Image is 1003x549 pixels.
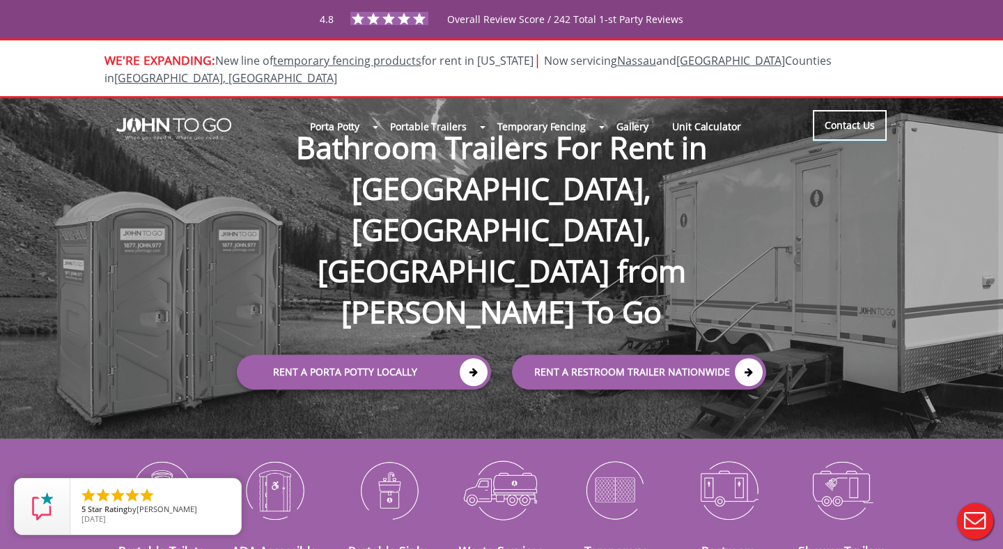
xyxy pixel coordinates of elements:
h1: Bathroom Trailers For Rent in [GEOGRAPHIC_DATA], [GEOGRAPHIC_DATA], [GEOGRAPHIC_DATA] from [PERSO... [223,82,780,333]
a: Gallery [605,111,660,141]
li:  [124,487,141,504]
img: Waste-Services-icon_N.png [456,454,548,526]
button: Live Chat [947,493,1003,549]
a: Nassau [617,53,656,68]
span: [PERSON_NAME] [137,504,197,514]
span: [DATE] [81,513,106,524]
a: Rent a Porta Potty Locally [237,355,491,389]
span: Overall Review Score / 242 Total 1-st Party Reviews [447,13,683,54]
img: Restroom-Trailers-icon_N.png [682,454,775,526]
img: Temporary-Fencing-cion_N.png [568,454,661,526]
img: Portable-Sinks-icon_N.png [342,454,435,526]
span: New line of for rent in [US_STATE] [104,53,832,86]
a: rent a RESTROOM TRAILER Nationwide [512,355,766,389]
img: Shower-Trailers-icon_N.png [795,454,888,526]
a: Temporary Fencing [485,111,598,141]
img: ADA-Accessible-Units-icon_N.png [228,454,321,526]
a: Portable Trailers [378,111,478,141]
a: Contact Us [813,110,887,141]
span: 4.8 [320,13,334,26]
a: Unit Calculator [660,111,753,141]
img: Review Rating [29,493,56,520]
li:  [109,487,126,504]
span: Star Rating [88,504,127,514]
span: Now servicing and Counties in [104,53,832,86]
span: | [534,50,541,69]
a: temporary fencing products [273,53,421,68]
a: [GEOGRAPHIC_DATA], [GEOGRAPHIC_DATA] [114,70,337,86]
li:  [80,487,97,504]
a: Porta Potty [298,111,371,141]
img: JOHN to go [116,118,231,140]
img: Portable-Toilets-icon_N.png [115,454,208,526]
a: [GEOGRAPHIC_DATA] [676,53,785,68]
span: by [81,505,230,515]
span: WE'RE EXPANDING: [104,52,215,68]
span: 5 [81,504,86,514]
li:  [139,487,155,504]
li:  [95,487,111,504]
